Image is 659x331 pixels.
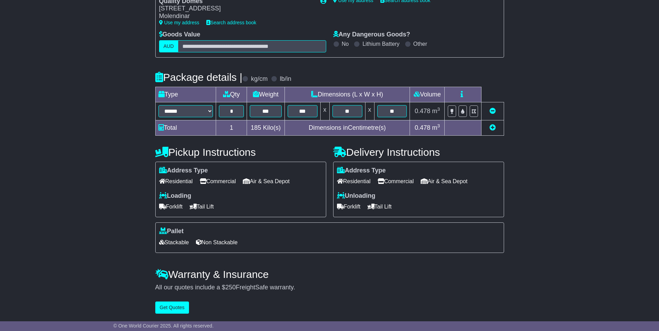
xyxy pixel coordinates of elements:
[410,87,445,102] td: Volume
[437,107,440,112] sup: 3
[432,108,440,114] span: m
[155,71,242,83] h4: Package details |
[155,284,504,291] div: All our quotes include a $ FreightSafe warranty.
[159,192,191,200] label: Loading
[200,176,236,187] span: Commercial
[113,323,214,329] span: © One World Courier 2025. All rights reserved.
[489,108,496,114] a: Remove this item
[190,201,214,212] span: Tail Lift
[437,123,440,128] sup: 3
[489,124,496,131] a: Add new item
[159,228,184,235] label: Pallet
[243,176,290,187] span: Air & Sea Depot
[159,176,193,187] span: Residential
[155,302,189,314] button: Get Quotes
[206,20,256,25] a: Search address book
[159,12,313,20] div: Molendinar
[159,5,313,12] div: [STREET_ADDRESS]
[337,176,371,187] span: Residential
[333,146,504,158] h4: Delivery Instructions
[247,120,285,135] td: Kilo(s)
[337,167,386,175] label: Address Type
[378,176,414,187] span: Commercial
[337,192,376,200] label: Unloading
[155,87,216,102] td: Type
[333,31,410,39] label: Any Dangerous Goods?
[159,31,200,39] label: Goods Value
[320,102,329,120] td: x
[159,20,199,25] a: Use my address
[196,237,238,248] span: Non Stackable
[337,201,361,212] span: Forklift
[432,124,440,131] span: m
[413,41,427,47] label: Other
[155,269,504,280] h4: Warranty & Insurance
[159,237,189,248] span: Stackable
[285,87,410,102] td: Dimensions (L x W x H)
[247,87,285,102] td: Weight
[216,120,247,135] td: 1
[421,176,468,187] span: Air & Sea Depot
[365,102,374,120] td: x
[159,40,179,52] label: AUD
[159,167,208,175] label: Address Type
[415,108,430,114] span: 0.478
[159,201,183,212] span: Forklift
[285,120,410,135] td: Dimensions in Centimetre(s)
[225,284,236,291] span: 250
[216,87,247,102] td: Qty
[155,146,326,158] h4: Pickup Instructions
[280,75,291,83] label: lb/in
[415,124,430,131] span: 0.478
[362,41,399,47] label: Lithium Battery
[155,120,216,135] td: Total
[251,124,261,131] span: 185
[342,41,349,47] label: No
[368,201,392,212] span: Tail Lift
[251,75,267,83] label: kg/cm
